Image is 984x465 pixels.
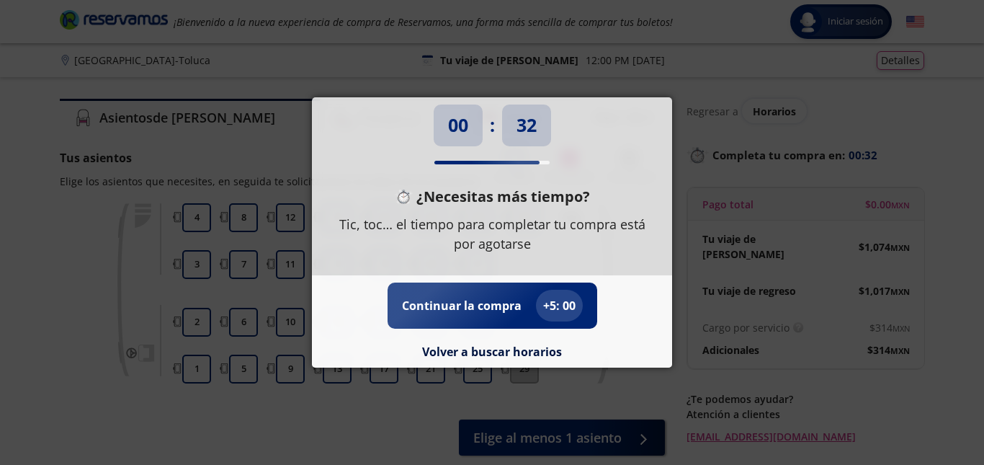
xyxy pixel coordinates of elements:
p: 32 [516,112,537,139]
p: + 5 : 00 [543,297,576,314]
p: 00 [448,112,468,139]
p: Tic, toc… el tiempo para completar tu compra está por agotarse [334,215,650,254]
p: ¿Necesitas más tiempo? [416,186,590,208]
p: : [490,112,495,139]
button: Volver a buscar horarios [422,343,562,360]
p: Continuar la compra [402,297,522,314]
button: Continuar la compra+5: 00 [402,290,583,322]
